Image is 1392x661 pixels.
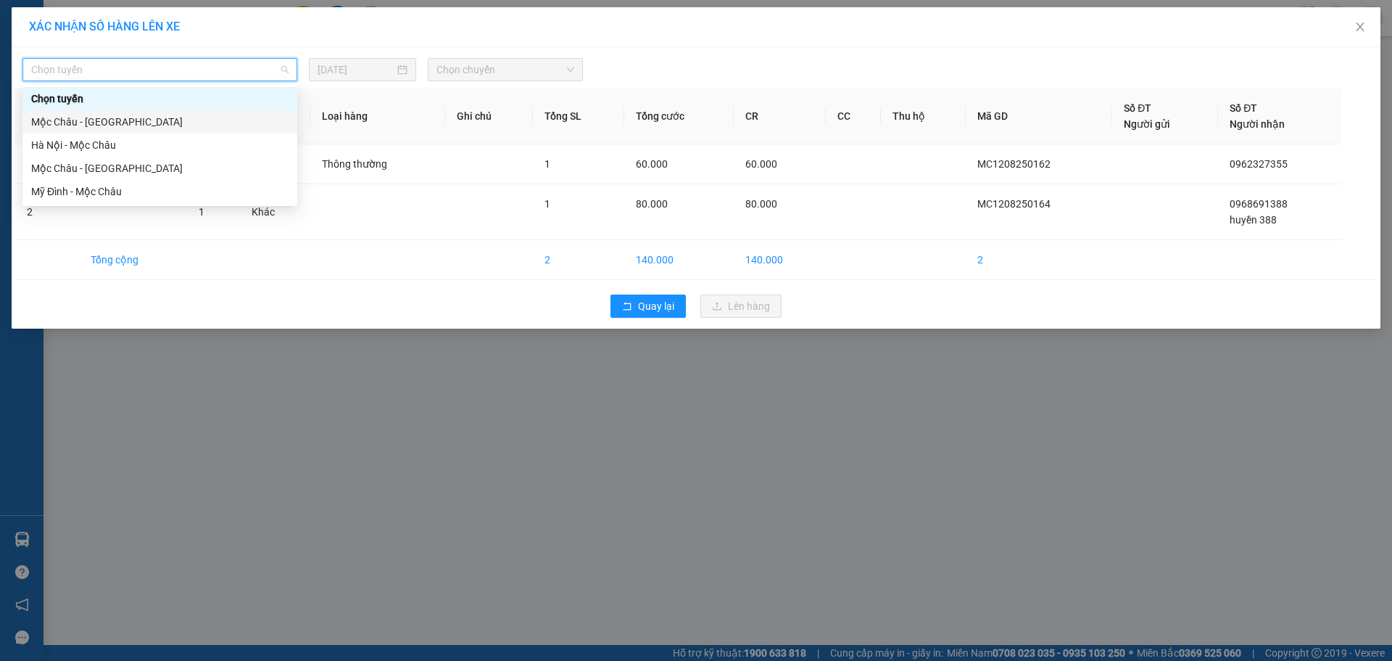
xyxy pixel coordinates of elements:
[31,137,289,153] div: Hà Nội - Mộc Châu
[636,198,668,210] span: 80.000
[966,240,1112,280] td: 2
[624,89,733,144] th: Tổng cước
[15,89,79,144] th: STT
[436,59,574,81] span: Chọn chuyến
[638,298,674,314] span: Quay lại
[966,89,1112,144] th: Mã GD
[700,295,782,318] button: uploadLên hàng
[1230,158,1288,170] span: 0962327355
[22,110,297,134] div: Mộc Châu - Hà Nội
[544,198,550,210] span: 1
[1124,118,1170,130] span: Người gửi
[610,295,686,318] button: rollbackQuay lại
[977,198,1051,210] span: MC1208250164
[1230,118,1285,130] span: Người nhận
[636,158,668,170] span: 60.000
[544,158,550,170] span: 1
[240,184,310,240] td: Khác
[734,89,826,144] th: CR
[31,184,289,200] div: Mỹ Đình - Mộc Châu
[1354,21,1366,33] span: close
[318,62,394,78] input: 12/08/2025
[1230,198,1288,210] span: 0968691388
[734,240,826,280] td: 140.000
[977,158,1051,170] span: MC1208250162
[15,184,79,240] td: 2
[310,144,444,184] td: Thông thường
[22,134,297,157] div: Hà Nội - Mộc Châu
[533,240,624,280] td: 2
[445,89,534,144] th: Ghi chú
[31,160,289,176] div: Mộc Châu - [GEOGRAPHIC_DATA]
[29,20,180,33] span: XÁC NHẬN SỐ HÀNG LÊN XE
[745,198,777,210] span: 80.000
[1230,102,1257,114] span: Số ĐT
[310,89,444,144] th: Loại hàng
[1124,102,1151,114] span: Số ĐT
[1340,7,1380,48] button: Close
[745,158,777,170] span: 60.000
[826,89,881,144] th: CC
[22,180,297,203] div: Mỹ Đình - Mộc Châu
[622,301,632,313] span: rollback
[22,87,297,110] div: Chọn tuyến
[22,157,297,180] div: Mộc Châu - Mỹ Đình
[31,59,289,81] span: Chọn tuyến
[15,144,79,184] td: 1
[1230,214,1277,226] span: huyền 388
[31,114,289,130] div: Mộc Châu - [GEOGRAPHIC_DATA]
[199,206,204,218] span: 1
[31,91,289,107] div: Chọn tuyến
[533,89,624,144] th: Tổng SL
[79,240,187,280] td: Tổng cộng
[624,240,733,280] td: 140.000
[881,89,966,144] th: Thu hộ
